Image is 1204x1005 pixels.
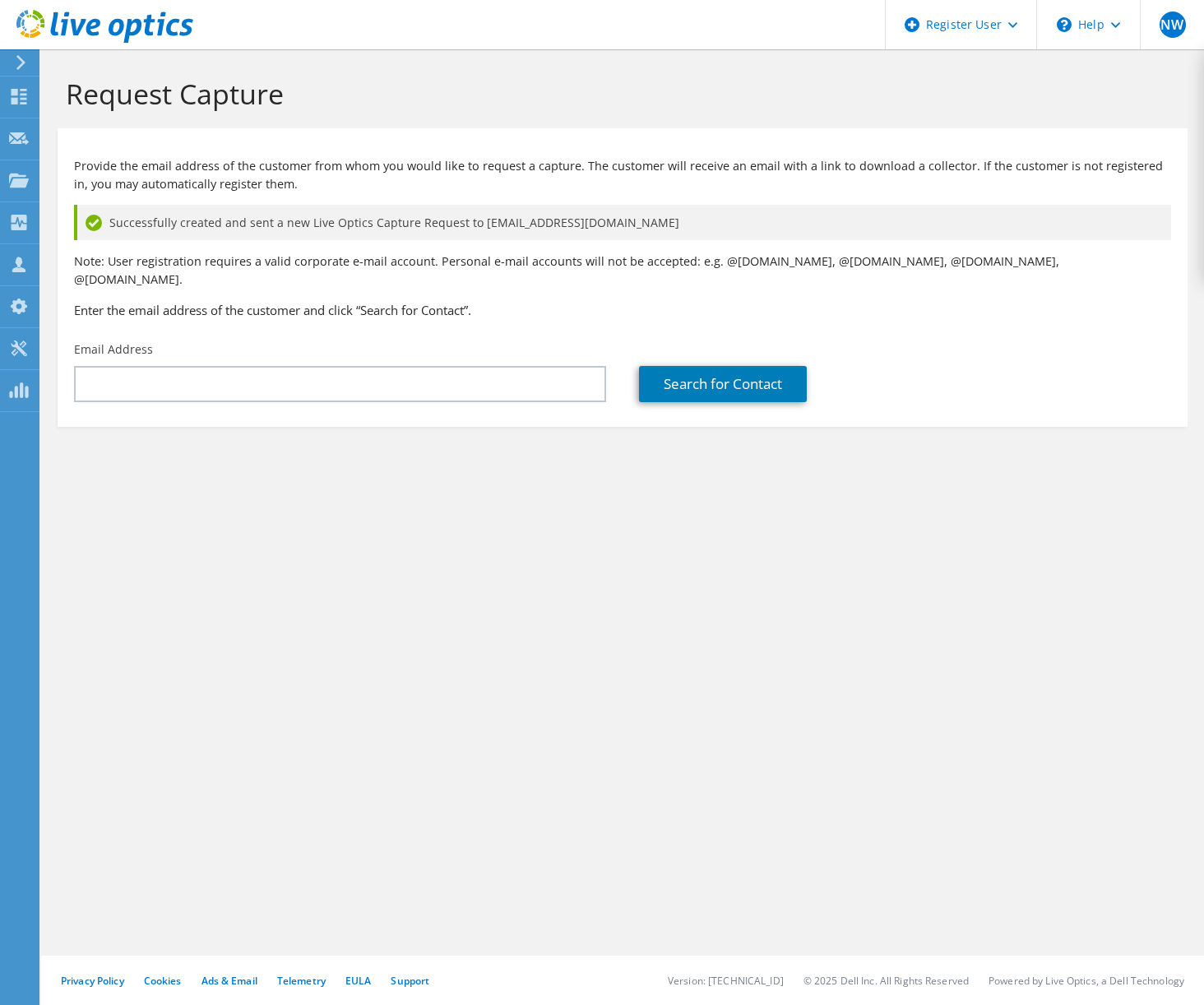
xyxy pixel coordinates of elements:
[61,974,124,988] a: Privacy Policy
[989,974,1184,988] li: Powered by Live Optics, a Dell Technology
[66,76,1171,111] h1: Request Capture
[345,974,371,988] a: EULA
[74,252,1171,289] p: Note: User registration requires a valid corporate e-mail account. Personal e-mail accounts will ...
[201,974,257,988] a: Ads & Email
[391,974,429,988] a: Support
[109,214,679,232] span: Successfully created and sent a new Live Optics Capture Request to [EMAIL_ADDRESS][DOMAIN_NAME]
[277,974,326,988] a: Telemetry
[74,301,1171,319] h3: Enter the email address of the customer and click “Search for Contact”.
[668,974,784,988] li: Version: [TECHNICAL_ID]
[74,341,153,358] label: Email Address
[74,157,1171,193] p: Provide the email address of the customer from whom you would like to request a capture. The cust...
[803,974,969,988] li: © 2025 Dell Inc. All Rights Reserved
[1057,17,1072,32] svg: \n
[144,974,182,988] a: Cookies
[639,366,807,402] a: Search for Contact
[1160,12,1186,38] span: NW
